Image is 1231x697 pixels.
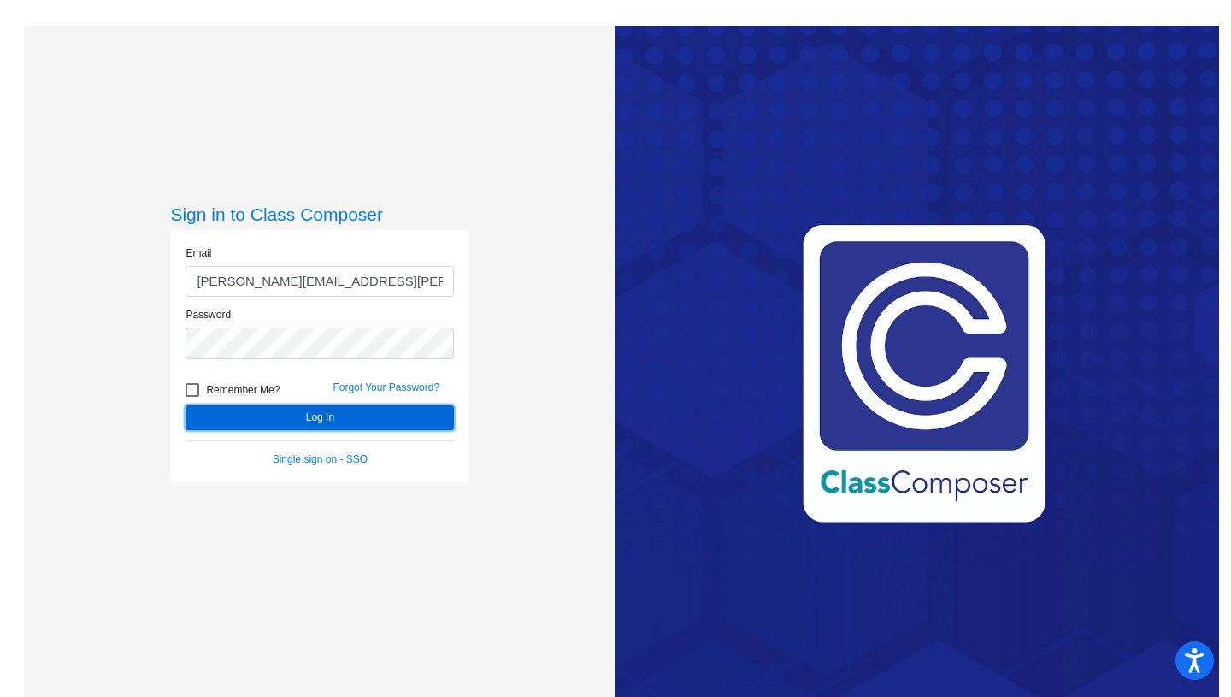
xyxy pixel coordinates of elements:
button: Log In [186,405,454,430]
label: Password [186,307,231,322]
a: Forgot Your Password? [333,381,439,393]
label: Email [186,245,211,261]
span: Remember Me? [206,380,280,400]
a: Single sign on - SSO [273,453,368,465]
h3: Sign in to Class Composer [170,204,469,225]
